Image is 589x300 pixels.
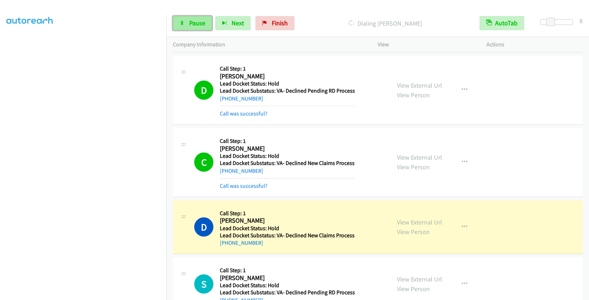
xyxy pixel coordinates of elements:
[397,275,442,283] a: View External Url
[397,91,430,99] a: View Person
[220,274,355,282] h2: [PERSON_NAME]
[220,145,352,153] h2: [PERSON_NAME]
[220,210,355,217] h5: Call Step: 1
[194,81,213,100] h1: D
[579,16,583,26] div: 8
[220,152,355,160] h5: Lead Docket Status: Hold
[397,163,430,171] a: View Person
[479,16,524,30] button: AutoTab
[304,19,467,28] p: Dialing [PERSON_NAME]
[173,16,212,30] a: Pause
[194,274,213,294] div: The call is yet to be attempted
[397,285,430,293] a: View Person
[220,80,355,87] h5: Lead Docket Status: Hold
[220,225,355,232] h5: Lead Docket Status: Hold
[272,19,288,27] span: Finish
[397,81,442,89] a: View External Url
[220,72,352,81] h2: [PERSON_NAME]
[189,19,205,27] span: Pause
[194,274,213,294] h1: S
[220,87,355,94] h5: Lead Docket Substatus: VA- Declined Pending RD Process
[194,152,213,172] h1: C
[220,232,355,239] h5: Lead Docket Substatus: VA- Declined New Claims Process
[220,217,355,225] h2: [PERSON_NAME]
[397,218,442,226] a: View External Url
[220,239,263,246] a: [PHONE_NUMBER]
[173,40,365,49] p: Company Information
[220,160,355,167] h5: Lead Docket Substatus: VA- Declined New Claims Process
[220,65,355,72] h5: Call Step: 1
[397,228,430,236] a: View Person
[220,167,263,174] a: [PHONE_NUMBER]
[215,16,251,30] button: Next
[378,40,474,49] p: View
[487,40,583,49] p: Actions
[397,153,442,161] a: View External Url
[220,110,267,117] a: Call was successful?
[220,289,355,296] h5: Lead Docket Substatus: VA- Declined Pending RD Process
[194,217,213,237] h1: D
[220,267,355,274] h5: Call Step: 1
[220,95,263,102] a: [PHONE_NUMBER]
[220,138,355,145] h5: Call Step: 1
[220,282,355,289] h5: Lead Docket Status: Hold
[255,16,294,30] a: Finish
[232,19,244,27] span: Next
[220,182,267,189] a: Call was successful?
